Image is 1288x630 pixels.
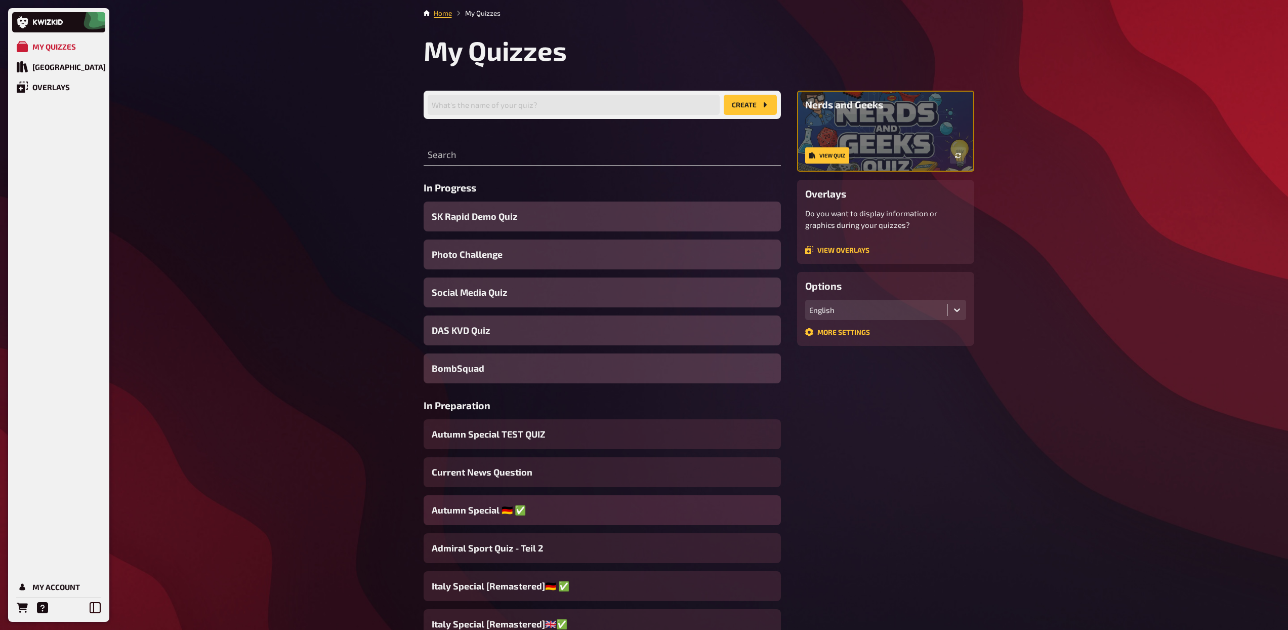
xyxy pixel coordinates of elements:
span: BombSquad [432,362,484,375]
h1: My Quizzes [424,34,974,66]
a: Help [32,598,53,618]
span: SK Rapid Demo Quiz [432,210,517,223]
span: Current News Question [432,465,532,479]
a: My Quizzes [12,36,105,57]
h3: In Preparation [424,400,781,411]
h3: Nerds and Geeks [805,99,966,110]
span: Autumn Special ​🇩🇪 ​✅ [432,503,526,517]
a: Current News Question [424,457,781,487]
a: Admiral Sport Quiz - Teil 2 [424,533,781,563]
input: Search [424,145,781,166]
a: Social Media Quiz [424,278,781,307]
div: Overlays [32,83,70,92]
span: Autumn Special ​TEST QUIZ [432,427,546,441]
p: Do you want to display information or graphics during your quizzes? [805,208,966,230]
a: Quiz Library [12,57,105,77]
span: Photo Challenge [432,248,503,261]
h3: In Progress [424,182,781,193]
li: My Quizzes [452,8,501,18]
a: More settings [805,328,870,336]
span: Social Media Quiz [432,286,507,299]
a: Home [434,9,452,17]
div: [GEOGRAPHIC_DATA] [32,62,106,71]
a: SK Rapid Demo Quiz [424,202,781,231]
a: Italy Special [Remastered]​​🇩🇪 ✅ [424,571,781,601]
a: Orders [12,598,32,618]
a: Overlays [12,77,105,97]
div: English [809,305,943,314]
a: View quiz [805,147,849,164]
h3: Options [805,280,966,292]
h3: Overlays [805,188,966,200]
a: Autumn Special ​TEST QUIZ [424,419,781,449]
li: Home [434,8,452,18]
span: Admiral Sport Quiz - Teil 2 [432,541,543,555]
a: View overlays [805,246,869,254]
input: What's the name of your quiz? [428,95,720,115]
button: create [724,95,777,115]
span: DAS KVD Quiz [432,324,490,337]
a: BombSquad [424,353,781,383]
a: Autumn Special ​🇩🇪 ​✅ [424,495,781,525]
span: Italy Special [Remastered]​​🇩🇪 ✅ [432,579,569,593]
div: My Quizzes [32,42,76,51]
a: Photo Challenge [424,240,781,269]
a: DAS KVD Quiz [424,316,781,345]
a: My Account [12,577,105,597]
div: My Account [32,582,80,592]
